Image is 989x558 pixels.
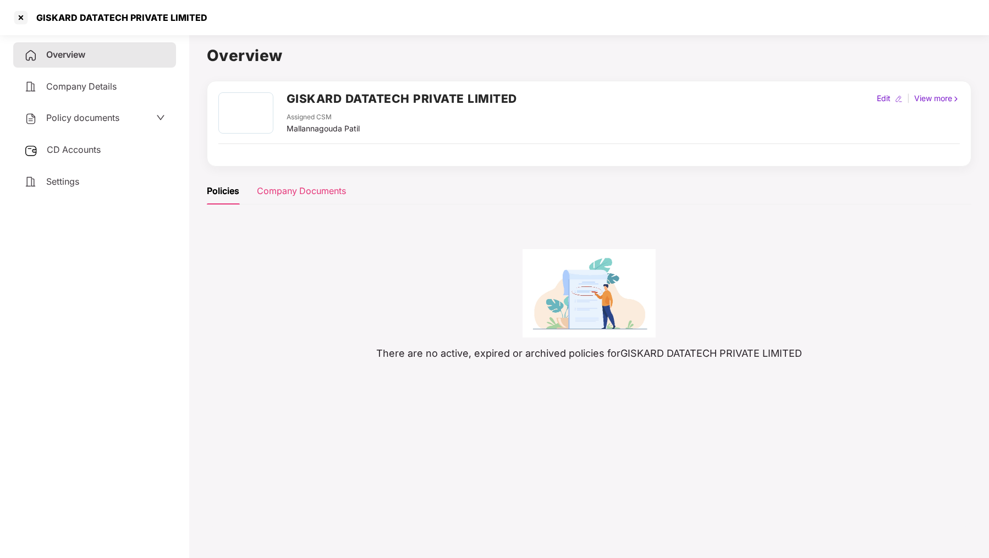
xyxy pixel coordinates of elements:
[46,112,119,123] span: Policy documents
[46,176,79,187] span: Settings
[287,90,517,108] h2: GISKARD DATATECH PRIVATE LIMITED
[156,113,165,122] span: down
[24,49,37,62] img: svg+xml;base64,PHN2ZyB4bWxucz0iaHR0cDovL3d3dy53My5vcmcvMjAwMC9zdmciIHdpZHRoPSIyNCIgaGVpZ2h0PSIyNC...
[207,184,239,198] div: Policies
[523,249,656,338] img: 385ec0f409548bf57bb32aae4bde376a.png
[24,144,38,157] img: svg+xml;base64,PHN2ZyB3aWR0aD0iMjUiIGhlaWdodD0iMjQiIHZpZXdCb3g9IjAgMCAyNSAyNCIgZmlsbD0ibm9uZSIgeG...
[207,43,971,68] h1: Overview
[46,81,117,92] span: Company Details
[952,95,960,103] img: rightIcon
[24,175,37,189] img: svg+xml;base64,PHN2ZyB4bWxucz0iaHR0cDovL3d3dy53My5vcmcvMjAwMC9zdmciIHdpZHRoPSIyNCIgaGVpZ2h0PSIyNC...
[24,80,37,93] img: svg+xml;base64,PHN2ZyB4bWxucz0iaHR0cDovL3d3dy53My5vcmcvMjAwMC9zdmciIHdpZHRoPSIyNCIgaGVpZ2h0PSIyNC...
[912,92,962,104] div: View more
[207,346,971,361] p: There are no active, expired or archived policies for GISKARD DATATECH PRIVATE LIMITED
[47,144,101,155] span: CD Accounts
[905,92,912,104] div: |
[24,112,37,125] img: svg+xml;base64,PHN2ZyB4bWxucz0iaHR0cDovL3d3dy53My5vcmcvMjAwMC9zdmciIHdpZHRoPSIyNCIgaGVpZ2h0PSIyNC...
[287,123,360,135] div: Mallannagouda Patil
[895,95,903,103] img: editIcon
[46,49,85,60] span: Overview
[287,112,360,123] div: Assigned CSM
[257,184,346,198] div: Company Documents
[875,92,893,104] div: Edit
[30,12,207,23] div: GISKARD DATATECH PRIVATE LIMITED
